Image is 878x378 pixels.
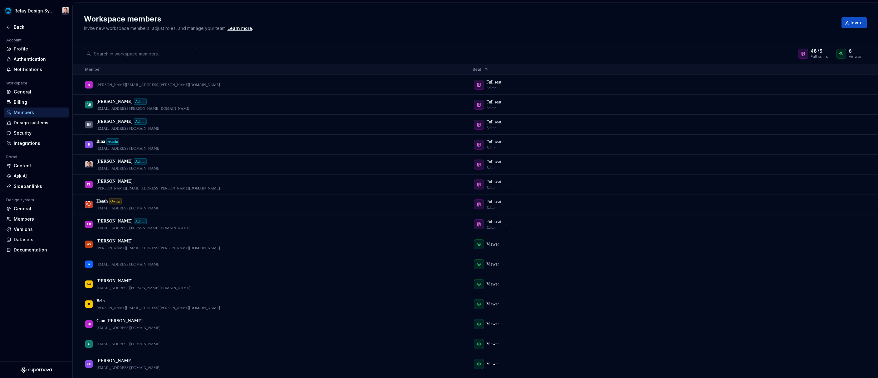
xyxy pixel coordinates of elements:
span: . [227,26,253,31]
span: 5 [820,48,822,54]
div: General [14,206,66,212]
span: 6 [849,48,852,54]
p: Viewer [486,341,499,347]
div: Design system [4,196,37,204]
div: General [14,89,66,95]
div: CE [87,358,91,370]
p: [PERSON_NAME] [96,358,133,364]
div: Billing [14,99,66,105]
div: Datasets [14,237,66,243]
a: Design systems [4,118,69,128]
div: LB [87,218,91,230]
div: B [88,298,90,310]
p: [PERSON_NAME] [96,118,133,125]
a: Profile [4,44,69,54]
p: Editor [486,185,496,190]
div: Versions [14,226,66,232]
img: 25159035-79e5-4ffd-8a60-56b794307018.png [4,7,12,15]
button: Full seatEditor [473,118,511,131]
p: [PERSON_NAME] [96,218,133,224]
button: Viewer [473,278,509,290]
div: Workspace [4,79,30,87]
a: Authentication [4,54,69,64]
p: [PERSON_NAME] [96,158,133,165]
p: Full seat [486,119,501,125]
a: Members [4,108,69,117]
img: Bobby Tan [62,7,69,15]
p: Full seat [486,219,501,225]
p: Belo [96,298,105,304]
span: 48 [811,48,817,54]
p: [EMAIL_ADDRESS][DOMAIN_NAME] [96,206,160,211]
a: Back [4,22,69,32]
a: Integrations [4,138,69,148]
a: Ask AI [4,171,69,181]
div: Admin [134,98,147,105]
p: Heath [96,198,108,204]
button: Full seatEditor [473,178,511,191]
p: Full seat [486,99,501,105]
a: Members [4,214,69,224]
div: Relay Design System [14,8,54,14]
p: Editor [486,105,496,110]
a: Learn more [227,25,252,31]
p: Editor [486,165,496,170]
div: Documentation [14,247,66,253]
div: Account [4,36,24,44]
span: Invite [851,20,863,26]
div: BS [87,118,91,131]
p: Full seat [486,79,501,85]
button: Viewer [473,298,509,310]
p: Viewer [486,241,499,247]
div: CH [87,318,91,330]
span: Invite new workspace members, adjust roles, and manage your team. [84,26,227,31]
p: [EMAIL_ADDRESS][PERSON_NAME][DOMAIN_NAME] [96,285,190,290]
p: Viewer [486,301,499,307]
p: Editor [486,125,496,130]
p: [PERSON_NAME] [96,278,133,284]
a: General [4,204,69,214]
button: Viewer [473,338,509,350]
p: [EMAIL_ADDRESS][DOMAIN_NAME] [96,365,160,370]
p: [EMAIL_ADDRESS][PERSON_NAME][DOMAIN_NAME] [96,226,190,231]
p: Viewer [486,321,499,327]
div: Notifications [14,66,66,73]
p: [PERSON_NAME] [96,98,133,105]
p: Viewer [486,361,499,367]
div: B [88,138,90,151]
div: Back [14,24,66,30]
p: [EMAIL_ADDRESS][DOMAIN_NAME] [96,262,160,267]
div: Ask AI [14,173,66,179]
p: [EMAIL_ADDRESS][DOMAIN_NAME] [96,342,160,347]
button: Full seatEditor [473,138,511,151]
div: Profile [14,46,66,52]
p: Full seat [486,139,501,145]
p: [PERSON_NAME][EMAIL_ADDRESS][PERSON_NAME][DOMAIN_NAME] [96,246,220,251]
button: Full seatEditor [473,218,511,231]
button: Full seatEditor [473,198,511,211]
div: A [88,79,90,91]
div: Design systems [14,120,66,126]
a: Datasets [4,235,69,245]
button: Relay Design SystemBobby Tan [1,4,71,18]
div: Members [14,216,66,222]
p: Full seat [486,159,501,165]
p: Viewer [486,281,499,287]
a: Sidebar links [4,181,69,191]
span: Seat [473,67,481,72]
p: Editor [486,225,496,230]
p: [PERSON_NAME] [96,178,133,184]
p: [PERSON_NAME] [96,238,133,244]
a: Content [4,161,69,171]
div: Security [14,130,66,136]
p: [EMAIL_ADDRESS][DOMAIN_NAME] [96,166,160,171]
a: Notifications [4,65,69,74]
p: Cam [PERSON_NAME] [96,318,143,324]
p: [EMAIL_ADDRESS][PERSON_NAME][DOMAIN_NAME] [96,106,190,111]
div: Members [14,109,66,116]
svg: Supernova Logo [21,367,52,373]
button: Full seatEditor [473,79,511,91]
div: A [88,258,90,270]
a: Documentation [4,245,69,255]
